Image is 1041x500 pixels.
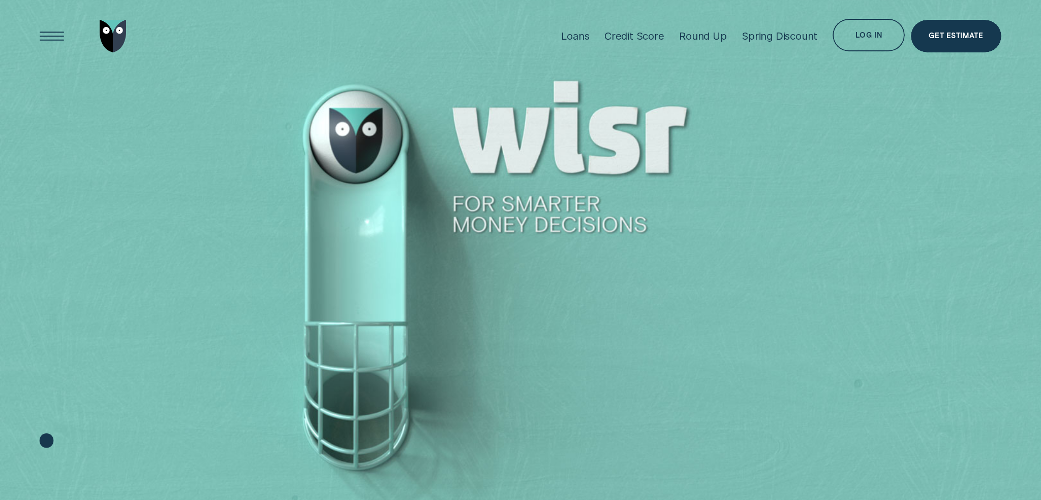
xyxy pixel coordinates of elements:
[561,30,589,42] div: Loans
[604,30,664,42] div: Credit Score
[100,20,127,52] img: Wisr
[742,30,817,42] div: Spring Discount
[36,20,68,52] button: Open Menu
[833,19,905,51] button: Log in
[679,30,726,42] div: Round Up
[911,20,1001,52] a: Get Estimate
